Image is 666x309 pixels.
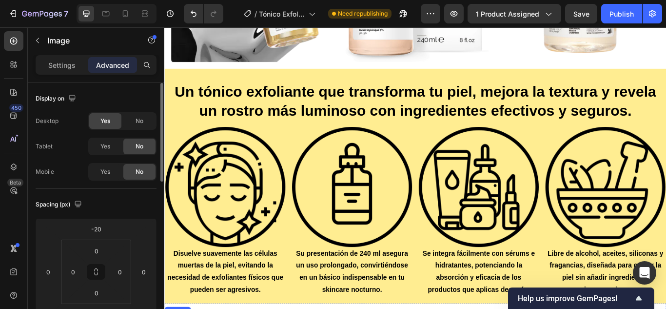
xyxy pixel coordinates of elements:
[184,4,223,23] div: Undo/Redo
[96,60,129,70] p: Advanced
[47,35,130,46] p: Image
[36,167,54,176] div: Mobile
[573,10,589,18] span: Save
[1,116,141,256] img: Diseno_sin_titulo_-_2025-09-23T040042.928.png
[66,265,80,279] input: 0px
[565,4,597,23] button: Save
[468,4,561,23] button: 1 product assigned
[609,9,634,19] div: Publish
[476,9,539,19] span: 1 product assigned
[518,292,645,304] button: Show survey - Help us improve GemPages!
[12,65,573,107] strong: Un tónico exfoliante que transforma tu piel, mejora la textura y revela un rostro más luminoso co...
[87,244,106,258] input: 0px
[36,117,59,125] div: Desktop
[149,116,289,256] img: Diseno_sin_titulo_-_2025-09-23T040807.582.png
[4,4,73,23] button: 7
[259,9,305,19] span: Tónico Exfoliante con [MEDICAL_DATA] the ordinary
[296,116,436,256] img: Diseno_sin_titulo_-_2025-09-23T040934.757.png
[7,179,23,186] div: Beta
[36,142,53,151] div: Tablet
[100,167,110,176] span: Yes
[86,222,106,236] input: -20
[338,9,388,18] span: Need republishing
[136,117,143,125] span: No
[444,116,584,256] img: Diseno_sin_titulo_-_2025-09-23T041044.046.png
[255,9,257,19] span: /
[87,286,106,300] input: 0px
[601,4,642,23] button: Publish
[164,27,666,309] iframe: Design area
[137,265,151,279] input: 0
[36,92,78,105] div: Display on
[9,104,23,112] div: 450
[136,167,143,176] span: No
[100,117,110,125] span: Yes
[633,261,656,285] div: Open Intercom Messenger
[100,142,110,151] span: Yes
[41,265,56,279] input: 0
[36,198,84,211] div: Spacing (px)
[136,142,143,151] span: No
[64,8,68,20] p: 7
[113,265,127,279] input: 0px
[48,60,76,70] p: Settings
[518,294,633,303] span: Help us improve GemPages!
